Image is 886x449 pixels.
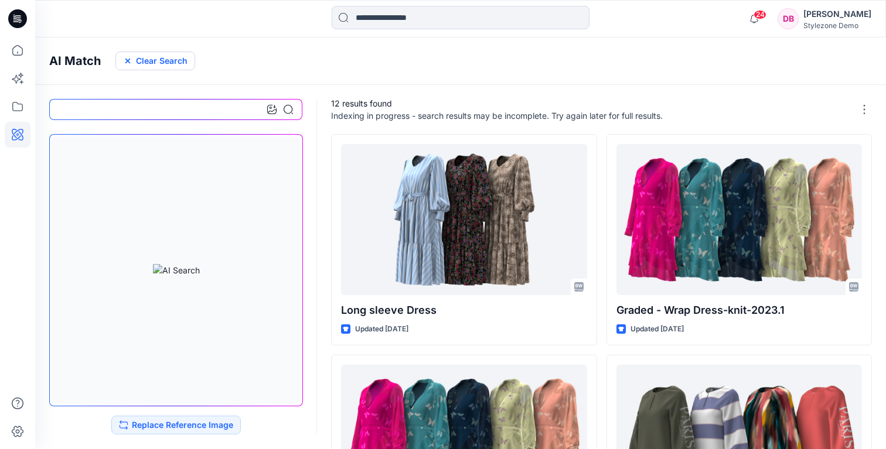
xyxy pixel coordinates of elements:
span: 24 [754,10,766,19]
div: Stylezone Demo [803,21,871,30]
button: Clear Search [115,52,195,70]
div: DB [778,8,799,29]
button: Replace Reference Image [111,416,241,434]
a: Long sleeve Dress [341,144,587,295]
p: Indexing in progress - search results may be incomplete. Try again later for full results. [331,109,663,122]
div: [PERSON_NAME] [803,7,871,21]
p: Updated [DATE] [355,323,408,335]
p: 12 results found [331,97,663,109]
p: Graded - Wrap Dress-knit-2023.1 [616,302,863,318]
p: Long sleeve Dress [341,302,587,318]
p: Updated [DATE] [631,323,684,335]
img: AI Search [153,264,200,276]
a: Graded - Wrap Dress-knit-2023.1 [616,144,863,295]
h4: AI Match [49,54,101,68]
